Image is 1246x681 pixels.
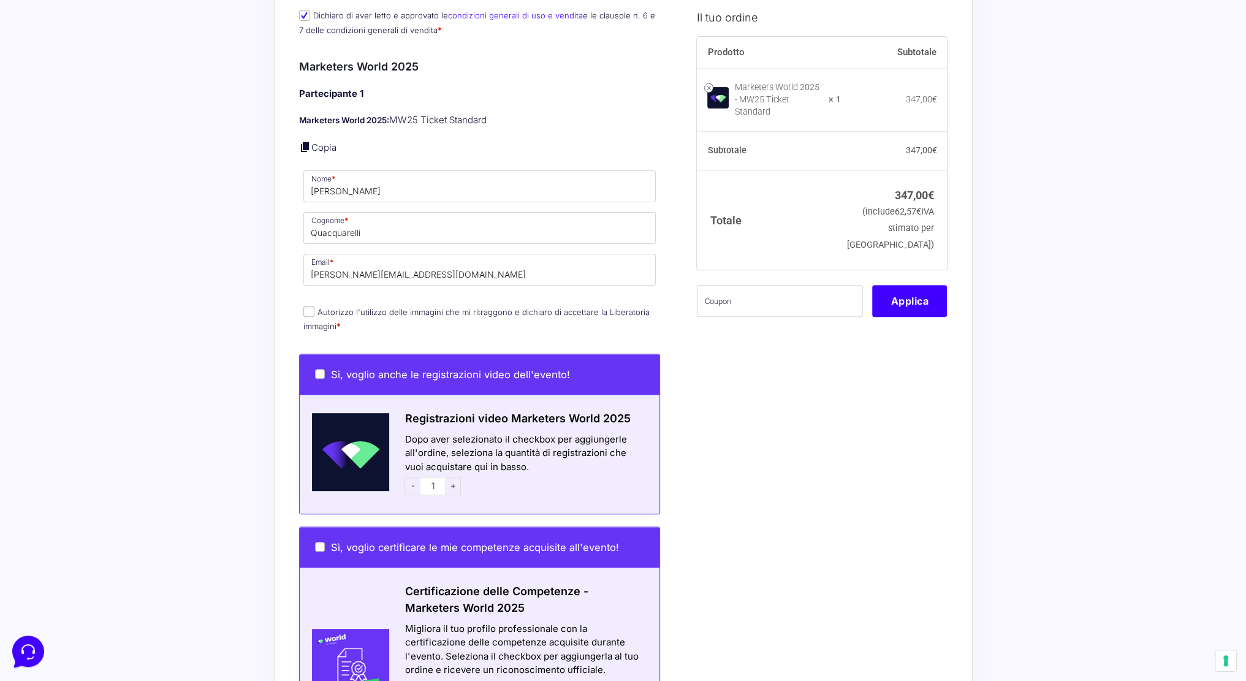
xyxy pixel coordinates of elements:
[697,37,841,69] th: Prodotto
[80,110,181,120] span: Inizia una conversazione
[20,69,44,93] img: dark
[916,207,921,218] span: €
[905,94,936,104] bdi: 347,00
[299,141,311,153] a: Copia i dettagli dell'acquirente
[841,37,948,69] th: Subtotale
[28,178,200,191] input: Cerca un articolo...
[829,94,841,106] strong: × 1
[697,9,947,26] h3: Il tuo ordine
[315,369,325,379] input: Si, voglio anche le registrazioni video dell'evento!
[299,87,661,101] h4: Partecipante 1
[928,189,934,202] span: €
[37,411,58,422] p: Home
[895,207,921,218] span: 62,57
[405,585,588,614] span: Certificazione delle Competenze - Marketers World 2025
[872,285,947,317] button: Applica
[932,94,936,104] span: €
[299,113,661,127] p: MW25 Ticket Standard
[131,152,226,162] a: Apri Centro Assistenza
[10,633,47,670] iframe: Customerly Messenger Launcher
[85,394,161,422] button: Messaggi
[1215,650,1236,671] button: Le tue preferenze relative al consenso per le tecnologie di tracciamento
[405,412,630,425] span: Registrazioni video Marketers World 2025
[299,10,310,21] input: Dichiaro di aver letto e approvato lecondizioni generali di uso e venditae le clausole n. 6 e 7 d...
[895,189,934,202] bdi: 347,00
[405,622,644,677] div: Migliora il tuo profilo professionale con la certificazione delle competenze acquisite durante l'...
[160,394,235,422] button: Aiuto
[315,542,325,552] input: Sì, voglio certificare le mie competenze acquisite all'evento!
[445,477,461,495] span: +
[331,541,619,554] span: Sì, voglio certificare le mie competenze acquisite all'evento!
[932,146,936,156] span: €
[389,433,659,499] div: Dopo aver selezionato il checkbox per aggiungerle all'ordine, seleziona la quantità di registrazi...
[311,142,336,153] a: Copia
[303,307,650,331] label: Autorizzo l'utilizzo delle immagini che mi ritraggono e dichiaro di accettare la Liberatoria imma...
[10,394,85,422] button: Home
[697,132,841,171] th: Subtotale
[299,115,389,125] strong: Marketers World 2025:
[331,368,570,381] span: Si, voglio anche le registrazioni video dell'evento!
[20,103,226,127] button: Inizia una conversazione
[735,82,821,118] div: Marketers World 2025 - MW25 Ticket Standard
[20,49,104,59] span: Le tue conversazioni
[420,477,445,495] input: 1
[10,10,206,29] h2: Ciao da Marketers 👋
[106,411,139,422] p: Messaggi
[847,207,934,251] small: (include IVA stimato per [GEOGRAPHIC_DATA])
[39,69,64,93] img: dark
[299,10,655,34] label: Dichiaro di aver letto e approvato le e le clausole n. 6 e 7 delle condizioni generali di vendita
[300,413,390,491] img: Schermata-2022-04-11-alle-18.28.41.png
[697,285,863,317] input: Coupon
[20,152,96,162] span: Trova una risposta
[707,88,729,109] img: Marketers World 2025 - MW25 Ticket Standard
[299,58,661,75] h3: Marketers World 2025
[303,306,314,317] input: Autorizzo l'utilizzo delle immagini che mi ritraggono e dichiaro di accettare la Liberatoria imma...
[905,146,936,156] bdi: 347,00
[697,171,841,270] th: Totale
[448,10,583,20] a: condizioni generali di uso e vendita
[405,477,420,495] span: -
[59,69,83,93] img: dark
[189,411,207,422] p: Aiuto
